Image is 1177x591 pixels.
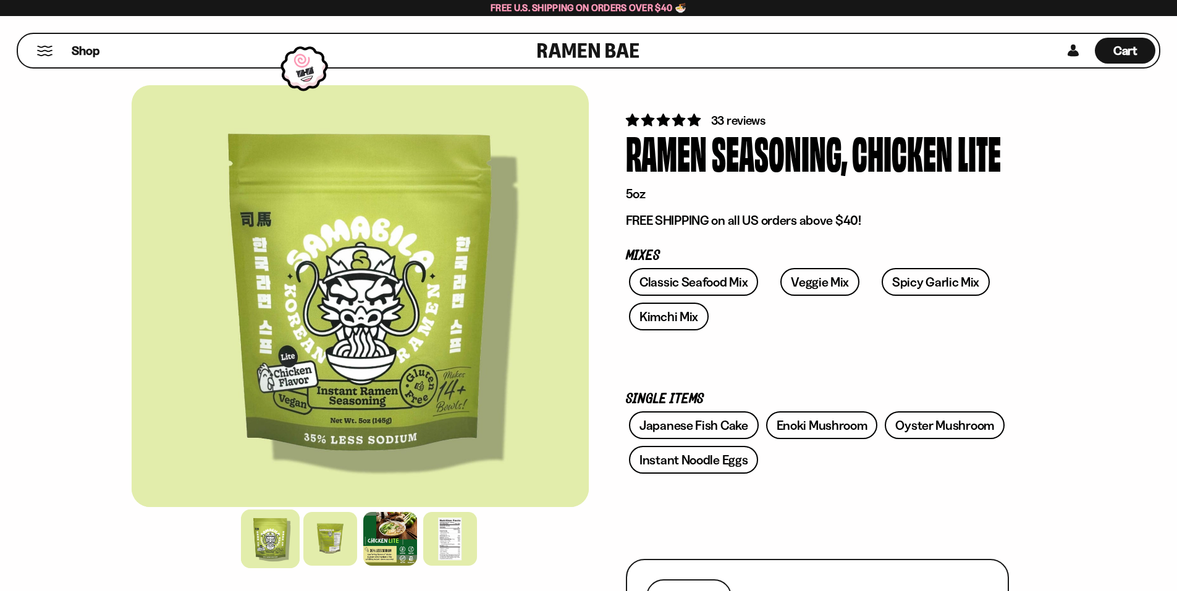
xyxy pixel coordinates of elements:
[629,303,709,330] a: Kimchi Mix
[852,129,953,175] div: Chicken
[766,411,878,439] a: Enoki Mushroom
[1113,43,1137,58] span: Cart
[780,268,859,296] a: Veggie Mix
[626,393,1009,405] p: Single Items
[626,212,1009,228] p: FREE SHIPPING on all US orders above $40!
[629,411,759,439] a: Japanese Fish Cake
[1095,34,1155,67] div: Cart
[629,268,758,296] a: Classic Seafood Mix
[958,129,1001,175] div: Lite
[72,38,99,64] a: Shop
[36,46,53,56] button: Mobile Menu Trigger
[626,186,1009,202] p: 5oz
[882,268,990,296] a: Spicy Garlic Mix
[626,250,1009,262] p: Mixes
[491,2,686,14] span: Free U.S. Shipping on Orders over $40 🍜
[712,129,847,175] div: Seasoning,
[885,411,1005,439] a: Oyster Mushroom
[72,43,99,59] span: Shop
[626,129,707,175] div: Ramen
[626,112,703,128] span: 5.00 stars
[629,446,758,474] a: Instant Noodle Eggs
[711,113,766,128] span: 33 reviews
